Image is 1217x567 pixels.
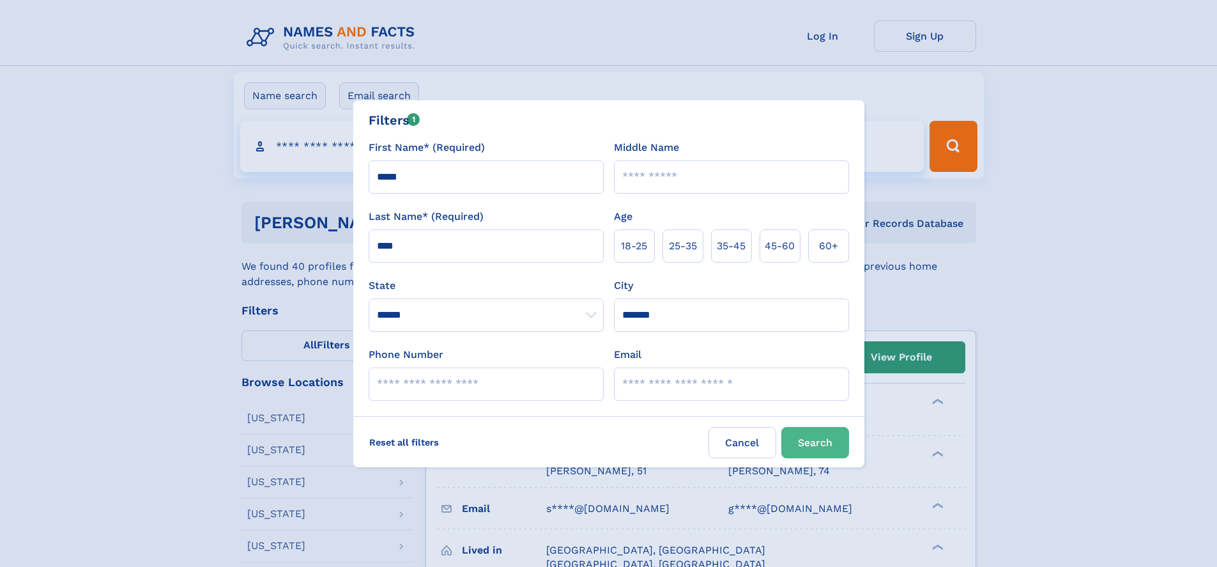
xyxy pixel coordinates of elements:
[781,427,849,458] button: Search
[669,238,697,254] span: 25‑35
[717,238,746,254] span: 35‑45
[369,209,484,224] label: Last Name* (Required)
[765,238,795,254] span: 45‑60
[361,427,447,458] label: Reset all filters
[614,347,641,362] label: Email
[369,347,443,362] label: Phone Number
[369,278,604,293] label: State
[819,238,838,254] span: 60+
[369,111,420,130] div: Filters
[614,278,633,293] label: City
[614,140,679,155] label: Middle Name
[708,427,776,458] label: Cancel
[369,140,485,155] label: First Name* (Required)
[621,238,647,254] span: 18‑25
[614,209,632,224] label: Age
